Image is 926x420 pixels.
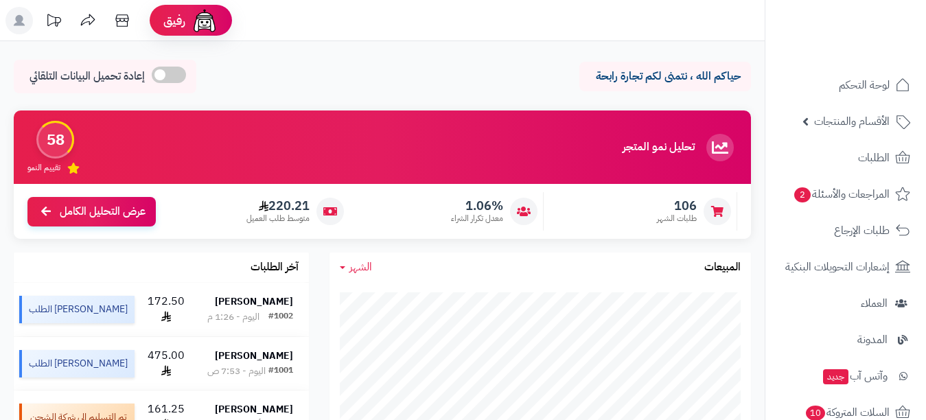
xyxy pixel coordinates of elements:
span: لوحة التحكم [839,75,890,95]
h3: تحليل نمو المتجر [623,141,695,154]
td: 475.00 [140,337,192,390]
span: 2 [794,187,811,202]
div: [PERSON_NAME] الطلب [19,296,135,323]
div: [PERSON_NAME] الطلب [19,350,135,377]
span: طلبات الإرجاع [834,221,890,240]
td: 172.50 [140,283,192,336]
span: الطلبات [858,148,890,167]
div: #1001 [268,364,293,378]
span: الأقسام والمنتجات [814,112,890,131]
strong: [PERSON_NAME] [215,294,293,309]
div: #1002 [268,310,293,324]
div: اليوم - 7:53 ص [207,364,266,378]
span: معدل تكرار الشراء [451,213,503,224]
img: ai-face.png [191,7,218,34]
a: لوحة التحكم [774,69,918,102]
strong: [PERSON_NAME] [215,402,293,417]
a: العملاء [774,287,918,320]
div: اليوم - 1:26 م [207,310,259,324]
span: 1.06% [451,198,503,213]
h3: المبيعات [704,261,741,274]
h3: آخر الطلبات [251,261,299,274]
a: المدونة [774,323,918,356]
span: تقييم النمو [27,162,60,174]
a: الشهر [340,259,372,275]
span: عرض التحليل الكامل [60,204,146,220]
a: عرض التحليل الكامل [27,197,156,226]
span: إعادة تحميل البيانات التلقائي [30,69,145,84]
span: متوسط طلب العميل [246,213,310,224]
span: وآتس آب [822,366,888,386]
strong: [PERSON_NAME] [215,349,293,363]
span: 106 [657,198,697,213]
span: المدونة [857,330,888,349]
span: 220.21 [246,198,310,213]
a: إشعارات التحويلات البنكية [774,250,918,283]
span: المراجعات والأسئلة [793,185,890,204]
span: رفيق [163,12,185,29]
a: وآتس آبجديد [774,360,918,393]
a: تحديثات المنصة [36,7,71,38]
a: المراجعات والأسئلة2 [774,178,918,211]
span: العملاء [861,294,888,313]
p: حياكم الله ، نتمنى لكم تجارة رابحة [590,69,741,84]
a: الطلبات [774,141,918,174]
span: إشعارات التحويلات البنكية [785,257,890,277]
span: جديد [823,369,848,384]
span: الشهر [349,259,372,275]
a: طلبات الإرجاع [774,214,918,247]
span: طلبات الشهر [657,213,697,224]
